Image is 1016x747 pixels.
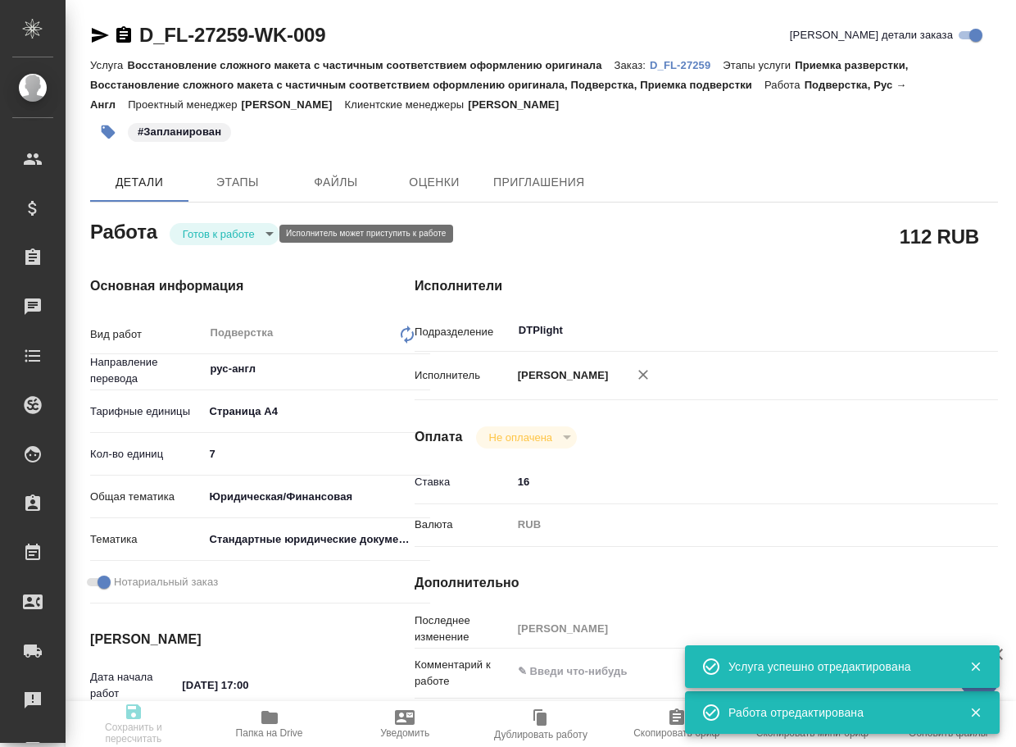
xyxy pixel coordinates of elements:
[176,673,320,697] input: ✎ Введи что-нибудь
[415,427,463,447] h4: Оплата
[114,25,134,45] button: Скопировать ссылку
[415,474,512,490] p: Ставка
[66,701,202,747] button: Сохранить и пересчитать
[75,722,192,745] span: Сохранить и пересчитать
[493,172,585,193] span: Приглашения
[100,172,179,193] span: Детали
[236,727,303,739] span: Папка на Drive
[203,526,430,553] div: Стандартные юридические документы, договоры, уставы
[512,511,950,539] div: RUB
[728,658,945,675] div: Услуга успешно отредактирована
[723,59,795,71] p: Этапы услуги
[959,659,992,674] button: Закрыть
[476,426,577,449] div: Готов к работе
[900,222,979,250] h2: 112 RUB
[468,98,571,111] p: [PERSON_NAME]
[512,617,950,640] input: Пустое поле
[202,701,338,747] button: Папка на Drive
[415,276,998,296] h4: Исполнители
[494,729,587,740] span: Дублировать работу
[633,727,719,739] span: Скопировать бриф
[127,59,614,71] p: Восстановление сложного макета с частичным соответствием оформлению оригинала
[90,276,349,296] h4: Основная информация
[650,59,723,71] p: D_FL-27259
[126,124,233,138] span: Запланирован
[203,483,430,511] div: Юридическая/Финансовая
[512,367,609,384] p: [PERSON_NAME]
[959,705,992,720] button: Закрыть
[90,216,157,245] h2: Работа
[170,223,279,245] div: Готов к работе
[90,403,203,420] p: Тарифные единицы
[415,324,512,340] p: Подразделение
[139,24,325,46] a: D_FL-27259-WK-009
[198,172,277,193] span: Этапы
[90,354,203,387] p: Направление перевода
[395,172,474,193] span: Оценки
[90,489,203,505] p: Общая тематика
[178,227,260,241] button: Готов к работе
[941,329,944,332] button: Open
[512,470,950,494] input: ✎ Введи что-нибудь
[203,398,430,426] div: Страница А4
[203,442,430,466] input: ✎ Введи что-нибудь
[114,574,218,590] span: Нотариальный заказ
[625,357,661,393] button: Удалить исполнителя
[473,701,609,747] button: Дублировать работу
[90,326,203,343] p: Вид работ
[90,114,126,150] button: Добавить тэг
[90,630,349,649] h4: [PERSON_NAME]
[128,98,241,111] p: Проектный менеджер
[297,172,375,193] span: Файлы
[90,446,203,462] p: Кол-во единиц
[415,573,998,593] h4: Дополнительно
[415,657,512,690] p: Комментарий к работе
[90,25,110,45] button: Скопировать ссылку для ЯМессенджера
[90,669,176,702] p: Дата начала работ
[90,59,127,71] p: Услуга
[242,98,345,111] p: [PERSON_NAME]
[337,701,473,747] button: Уведомить
[380,727,429,739] span: Уведомить
[615,59,650,71] p: Заказ:
[484,430,557,444] button: Не оплачена
[650,57,723,71] a: D_FL-27259
[764,79,805,91] p: Работа
[415,367,512,384] p: Исполнитель
[415,517,512,533] p: Валюта
[90,531,203,548] p: Тематика
[345,98,469,111] p: Клиентские менеджеры
[138,124,221,140] p: #Запланирован
[415,613,512,645] p: Последнее изменение
[609,701,745,747] button: Скопировать бриф
[790,27,953,43] span: [PERSON_NAME] детали заказа
[421,367,424,371] button: Open
[728,704,945,721] div: Работа отредактирована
